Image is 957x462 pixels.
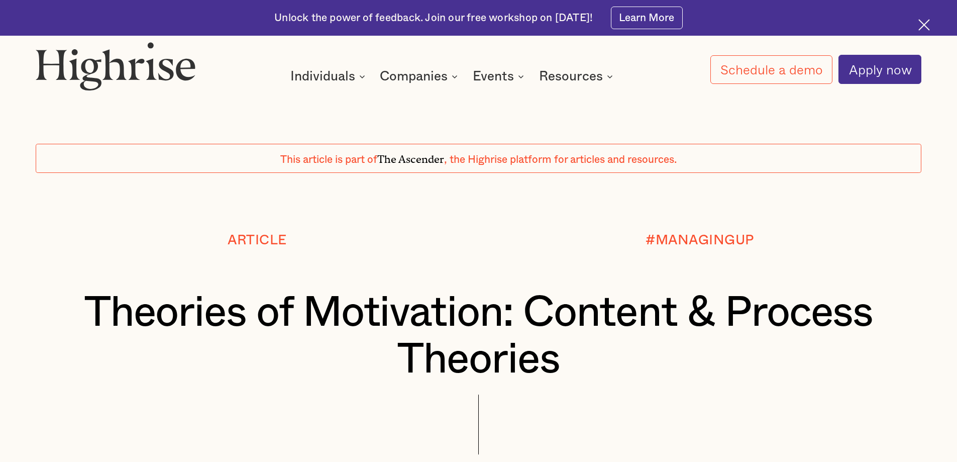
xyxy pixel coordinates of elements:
div: Individuals [290,70,368,82]
div: Individuals [290,70,355,82]
a: Apply now [838,55,921,84]
div: Unlock the power of feedback. Join our free workshop on [DATE]! [274,11,593,25]
span: The Ascender [377,150,444,163]
img: Cross icon [918,19,930,31]
div: Resources [539,70,616,82]
img: Highrise logo [36,42,195,90]
a: Learn More [611,7,683,29]
div: Article [228,233,287,247]
div: Companies [380,70,448,82]
span: This article is part of [280,154,377,165]
div: Resources [539,70,603,82]
span: , the Highrise platform for articles and resources. [444,154,677,165]
div: Events [473,70,527,82]
a: Schedule a demo [710,55,833,84]
div: Events [473,70,514,82]
h1: Theories of Motivation: Content & Process Theories [73,290,885,384]
div: Companies [380,70,461,82]
div: #MANAGINGUP [646,233,754,247]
